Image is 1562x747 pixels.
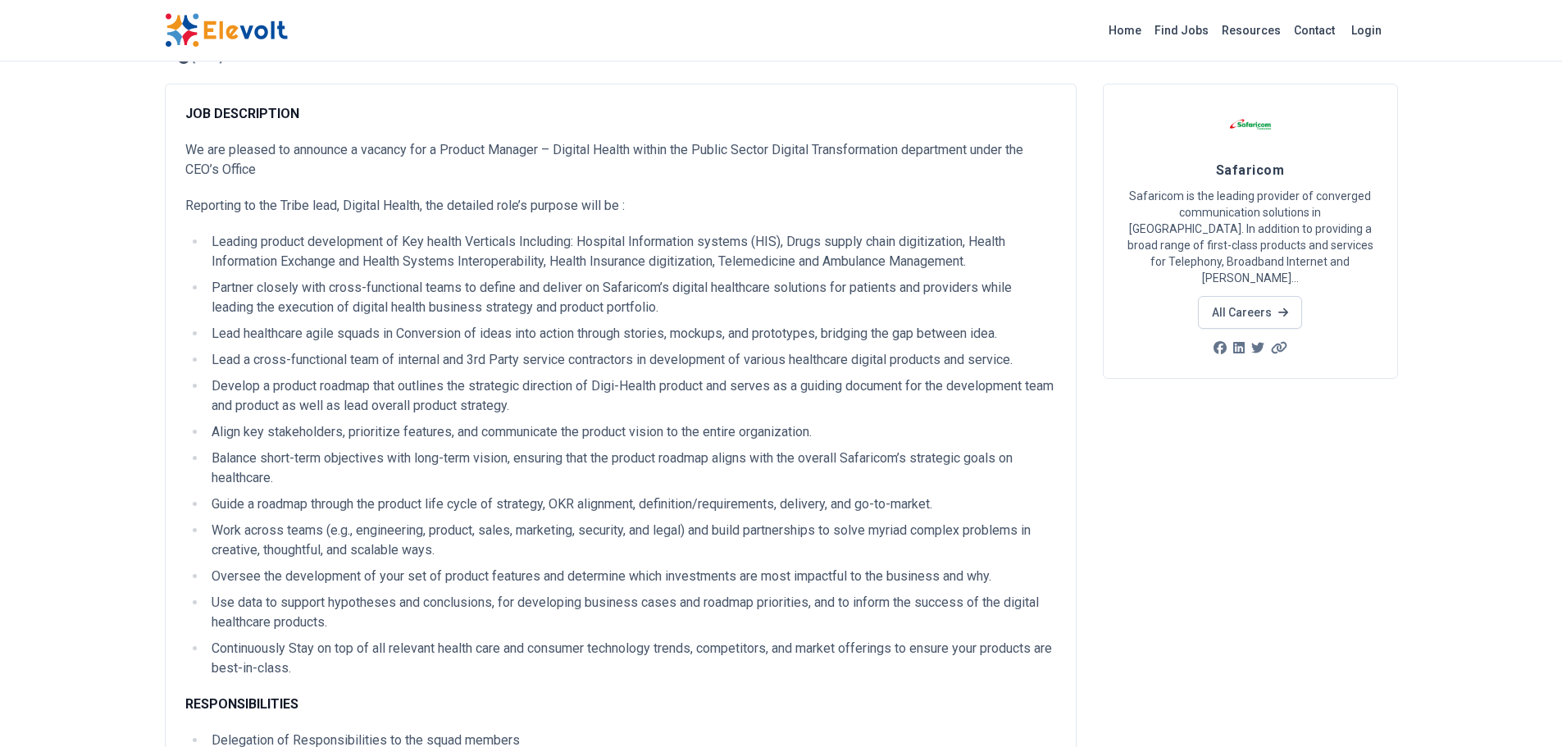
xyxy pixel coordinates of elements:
img: Elevolt [165,13,288,48]
a: All Careers [1198,296,1302,329]
li: Continuously Stay on top of all relevant health care and consumer technology trends, competitors,... [207,639,1056,678]
iframe: Chat Widget [1480,668,1562,747]
a: Contact [1287,17,1341,43]
span: Safaricom [1216,162,1284,178]
strong: RESPONSIBILITIES [185,696,298,712]
a: Resources [1215,17,1287,43]
p: - closed [225,53,261,63]
li: Leading product development of Key health Verticals Including: Hospital Information systems (HIS)... [207,232,1056,271]
a: Home [1102,17,1148,43]
li: Use data to support hypotheses and conclusions, for developing business cases and roadmap priorit... [207,593,1056,632]
p: Reporting to the Tribe lead, Digital Health, the detailed role’s purpose will be : [185,196,1056,216]
li: Balance short-term objectives with long-term vision, ensuring that the product roadmap aligns wit... [207,449,1056,488]
li: Develop a product roadmap that outlines the strategic direction of Digi-Health product and serves... [207,376,1056,416]
li: Lead a cross-functional team of internal and 3rd Party service contractors in development of vari... [207,350,1056,370]
li: Partner closely with cross-functional teams to define and deliver on Safaricom’s digital healthca... [207,278,1056,317]
a: Login [1341,14,1391,47]
li: Work across teams (e.g., engineering, product, sales, marketing, security, and legal) and build p... [207,521,1056,560]
span: [DATE] [193,53,222,63]
img: Safaricom [1230,104,1271,145]
a: Find Jobs [1148,17,1215,43]
p: Safaricom is the leading provider of converged communication solutions in [GEOGRAPHIC_DATA]. In a... [1123,188,1378,286]
li: Guide a roadmap through the product life cycle of strategy, OKR alignment, definition/requirement... [207,494,1056,514]
li: Lead healthcare agile squads in Conversion of ideas into action through stories, mockups, and pro... [207,324,1056,344]
iframe: Advertisement [1103,399,1398,628]
p: We are pleased to announce a vacancy for a Product Manager – Digital Health within the Public Sec... [185,140,1056,180]
li: Align key stakeholders, prioritize features, and communicate the product vision to the entire org... [207,422,1056,442]
li: Oversee the development of your set of product features and determine which investments are most ... [207,567,1056,586]
strong: JOB DESCRIPTION [185,106,299,121]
